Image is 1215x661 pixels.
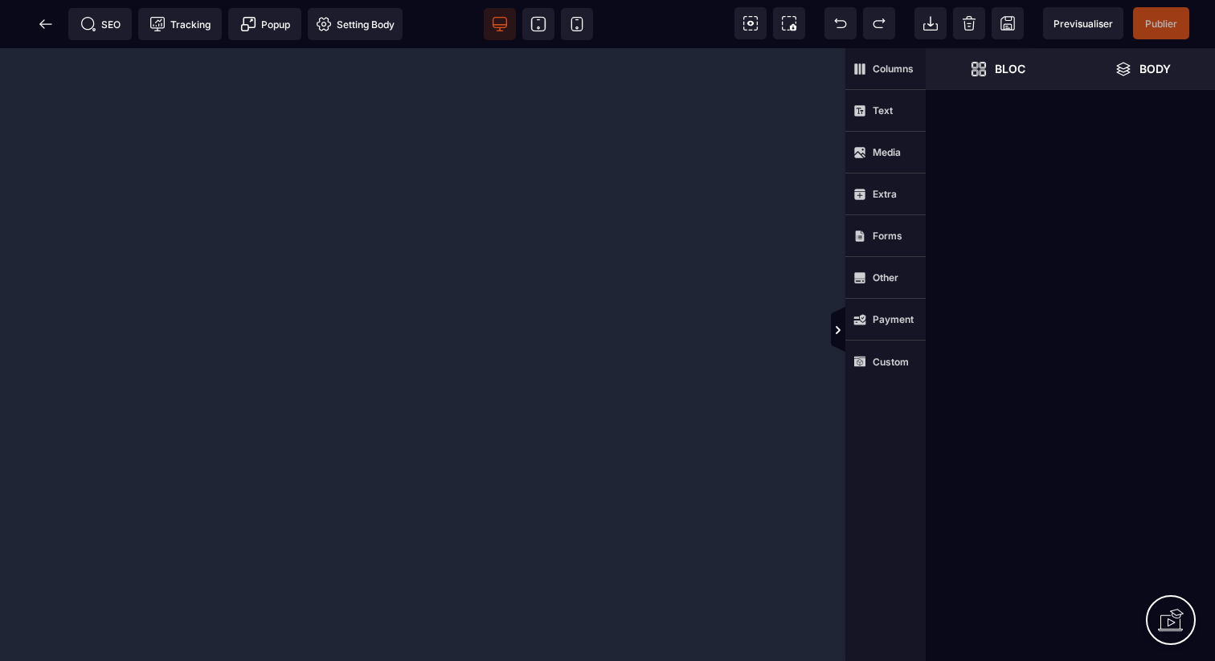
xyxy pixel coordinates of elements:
[873,356,909,368] strong: Custom
[149,16,211,32] span: Tracking
[773,7,805,39] span: Screenshot
[873,188,897,200] strong: Extra
[316,16,395,32] span: Setting Body
[873,313,914,325] strong: Payment
[734,7,767,39] span: View components
[995,63,1025,75] strong: Bloc
[1043,7,1123,39] span: Preview
[240,16,290,32] span: Popup
[873,271,898,284] strong: Other
[1053,18,1113,30] span: Previsualiser
[80,16,121,32] span: SEO
[873,104,893,116] strong: Text
[1139,63,1171,75] strong: Body
[873,230,902,242] strong: Forms
[926,48,1070,90] span: Open Blocks
[1145,18,1177,30] span: Publier
[1070,48,1215,90] span: Open Layer Manager
[873,63,914,75] strong: Columns
[873,146,901,158] strong: Media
